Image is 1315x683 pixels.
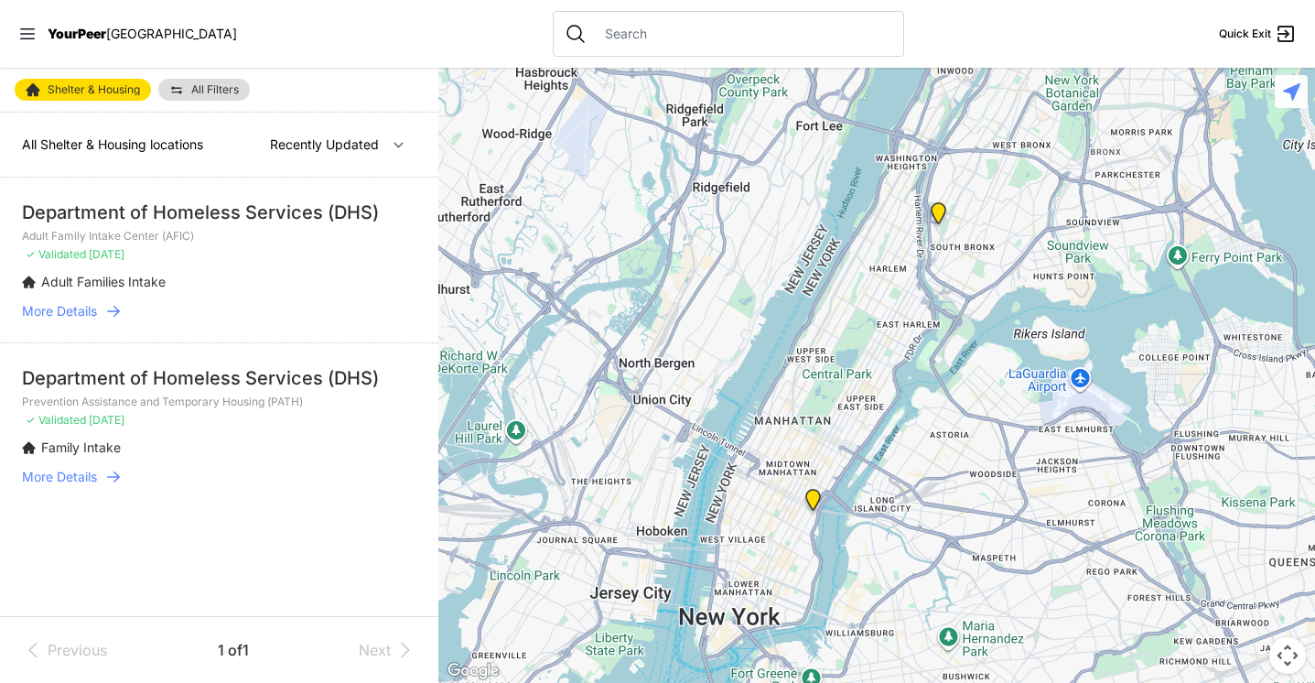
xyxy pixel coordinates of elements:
span: More Details [22,302,97,320]
span: More Details [22,468,97,486]
span: All Filters [191,84,239,95]
div: Prevention Assistance and Temporary Housing (PATH) [927,202,950,232]
div: Adult Family Intake Center (AFIC) [802,489,825,518]
span: YourPeer [48,26,106,41]
img: Google [443,659,503,683]
span: Adult Families Intake [41,274,166,289]
span: [DATE] [89,413,124,427]
span: All Shelter & Housing locations [22,136,203,152]
a: Quick Exit [1219,23,1297,45]
div: Department of Homeless Services (DHS) [22,365,416,391]
span: [DATE] [89,247,124,261]
a: More Details [22,302,416,320]
span: Family Intake [41,439,121,455]
span: 1 [243,641,249,659]
p: Prevention Assistance and Temporary Housing (PATH) [22,395,416,409]
div: Department of Homeless Services (DHS) [22,200,416,225]
span: Shelter & Housing [48,84,140,95]
a: Open this area in Google Maps (opens a new window) [443,659,503,683]
a: YourPeer[GEOGRAPHIC_DATA] [48,28,237,39]
span: ✓ Validated [26,413,86,427]
a: Shelter & Housing [15,79,151,101]
button: Map camera controls [1269,637,1306,674]
input: Search [594,25,892,43]
span: Previous [48,639,107,661]
span: Next [359,639,391,661]
p: Adult Family Intake Center (AFIC) [22,229,416,244]
span: Quick Exit [1219,27,1271,41]
span: 1 [218,641,228,659]
a: All Filters [158,79,250,101]
span: ✓ Validated [26,247,86,261]
span: of [228,641,243,659]
a: More Details [22,468,416,486]
span: [GEOGRAPHIC_DATA] [106,26,237,41]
